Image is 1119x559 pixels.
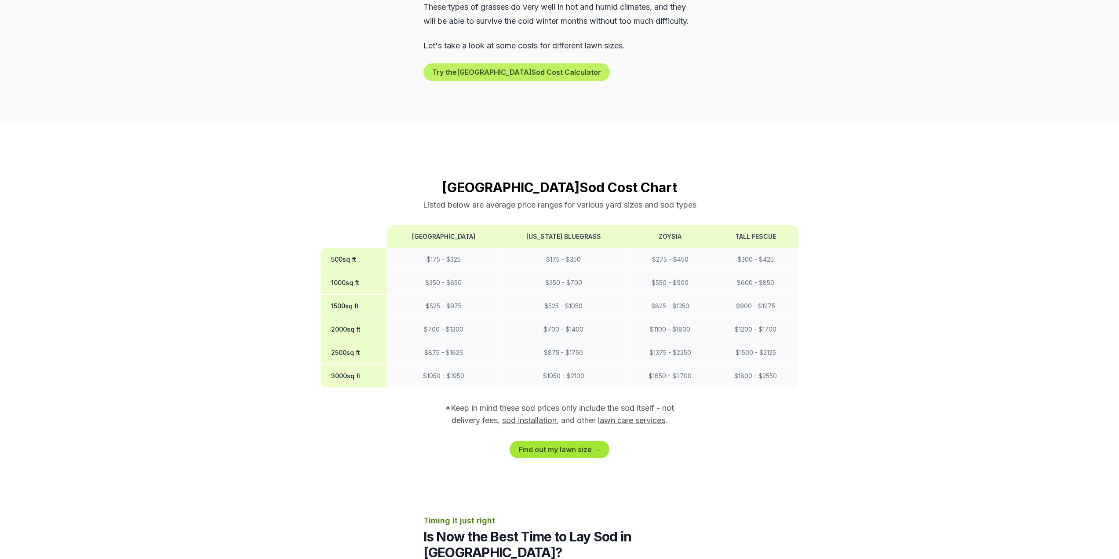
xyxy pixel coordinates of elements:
[713,318,798,341] td: $ 1200 - $ 1700
[321,318,388,341] th: 2000 sq ft
[627,225,713,248] th: Zoysia
[510,441,609,458] a: Find out my lawn size →
[423,39,696,53] p: Let's take a look at some costs for different lawn sizes.
[713,365,798,388] td: $ 1800 - $ 2550
[387,341,499,365] td: $ 875 - $ 1625
[713,271,798,295] td: $ 600 - $ 850
[598,416,665,425] a: lawn care services
[387,295,499,318] td: $ 525 - $ 975
[713,248,798,271] td: $ 300 - $ 425
[500,318,627,341] td: $ 700 - $ 1400
[321,365,388,388] th: 3000 sq ft
[321,341,388,365] th: 2500 sq ft
[387,365,499,388] td: $ 1050 - $ 1950
[423,515,696,527] p: Timing it just right
[321,271,388,295] th: 1000 sq ft
[387,271,499,295] td: $ 350 - $ 650
[627,341,713,365] td: $ 1375 - $ 2250
[500,341,627,365] td: $ 875 - $ 1750
[713,295,798,318] td: $ 900 - $ 1275
[500,225,627,248] th: [US_STATE] Bluegrass
[423,63,610,81] button: Try the[GEOGRAPHIC_DATA]Sod Cost Calculator
[321,179,799,195] h2: [GEOGRAPHIC_DATA] Sod Cost Chart
[500,271,627,295] td: $ 350 - $ 700
[387,248,499,271] td: $ 175 - $ 325
[500,248,627,271] td: $ 175 - $ 350
[321,199,799,211] p: Listed below are average price ranges for various yard sizes and sod types
[713,341,798,365] td: $ 1500 - $ 2125
[627,295,713,318] td: $ 825 - $ 1350
[500,365,627,388] td: $ 1050 - $ 2100
[387,225,499,248] th: [GEOGRAPHIC_DATA]
[627,248,713,271] td: $ 275 - $ 450
[433,402,686,427] p: *Keep in mind these sod prices only include the sod itself - not delivery fees, , and other .
[627,365,713,388] td: $ 1650 - $ 2700
[500,295,627,318] td: $ 525 - $ 1050
[627,271,713,295] td: $ 550 - $ 900
[713,225,798,248] th: Tall Fescue
[502,416,557,425] a: sod installation
[387,318,499,341] td: $ 700 - $ 1300
[321,295,388,318] th: 1500 sq ft
[627,318,713,341] td: $ 1100 - $ 1800
[321,248,388,271] th: 500 sq ft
